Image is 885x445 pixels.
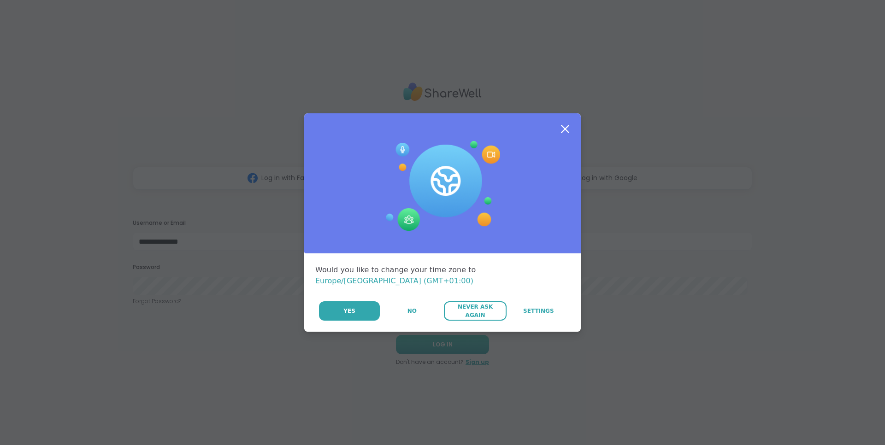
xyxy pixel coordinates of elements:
[523,307,554,315] span: Settings
[343,307,355,315] span: Yes
[448,303,501,319] span: Never Ask Again
[385,141,500,231] img: Session Experience
[444,301,506,321] button: Never Ask Again
[407,307,417,315] span: No
[381,301,443,321] button: No
[507,301,570,321] a: Settings
[319,301,380,321] button: Yes
[315,264,570,287] div: Would you like to change your time zone to
[315,276,473,285] span: Europe/[GEOGRAPHIC_DATA] (GMT+01:00)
